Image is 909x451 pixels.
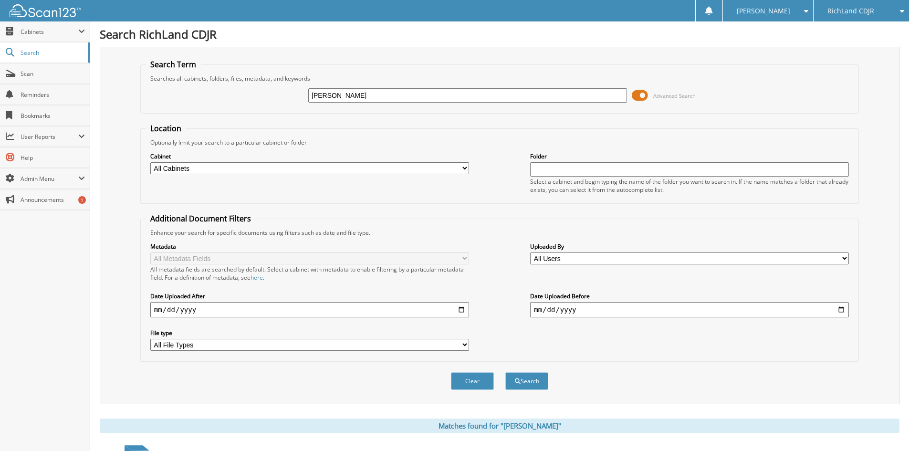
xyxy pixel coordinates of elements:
label: Cabinet [150,152,469,160]
span: Admin Menu [21,175,78,183]
label: Metadata [150,242,469,251]
div: All metadata fields are searched by default. Select a cabinet with metadata to enable filtering b... [150,265,469,282]
div: Select a cabinet and begin typing the name of the folder you want to search in. If the name match... [530,178,849,194]
legend: Additional Document Filters [146,213,256,224]
button: Clear [451,372,494,390]
span: RichLand CDJR [827,8,874,14]
div: Matches found for "[PERSON_NAME]" [100,419,899,433]
span: Bookmarks [21,112,85,120]
span: Cabinets [21,28,78,36]
span: User Reports [21,133,78,141]
div: Enhance your search for specific documents using filters such as date and file type. [146,229,854,237]
span: Advanced Search [653,92,696,99]
button: Search [505,372,548,390]
span: [PERSON_NAME] [737,8,790,14]
a: here [251,273,263,282]
span: Help [21,154,85,162]
input: end [530,302,849,317]
legend: Search Term [146,59,201,70]
label: Folder [530,152,849,160]
legend: Location [146,123,186,134]
span: Search [21,49,84,57]
label: File type [150,329,469,337]
span: Reminders [21,91,85,99]
label: Date Uploaded After [150,292,469,300]
img: scan123-logo-white.svg [10,4,81,17]
span: Announcements [21,196,85,204]
div: Searches all cabinets, folders, files, metadata, and keywords [146,74,854,83]
input: start [150,302,469,317]
span: Scan [21,70,85,78]
div: Optionally limit your search to a particular cabinet or folder [146,138,854,147]
label: Date Uploaded Before [530,292,849,300]
label: Uploaded By [530,242,849,251]
h1: Search RichLand CDJR [100,26,899,42]
div: 1 [78,196,86,204]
